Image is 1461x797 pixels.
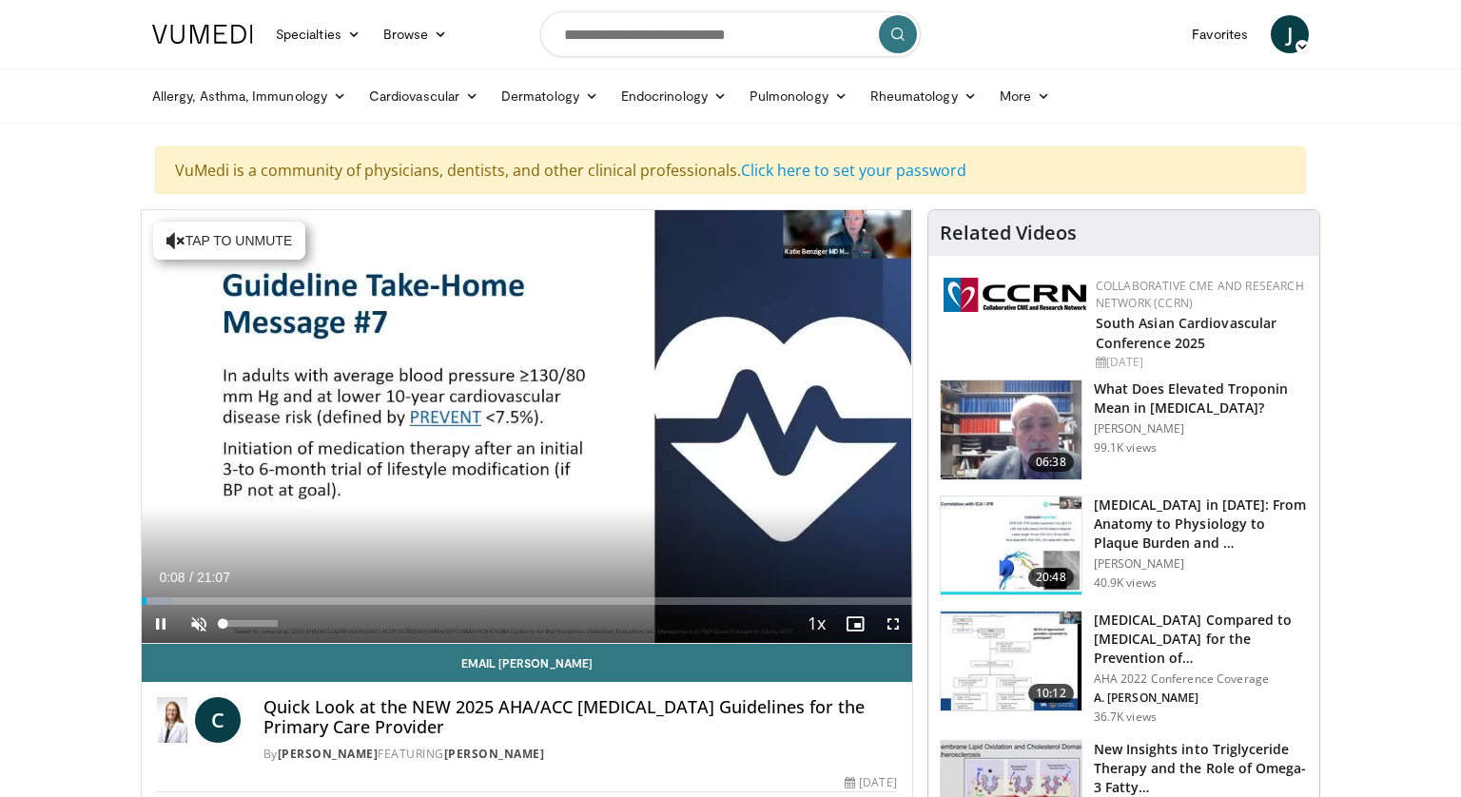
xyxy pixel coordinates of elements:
[1094,740,1308,797] h3: New Insights into Triglyceride Therapy and the Role of Omega-3 Fatty…
[741,160,966,181] a: Click here to set your password
[152,25,253,44] img: VuMedi Logo
[1094,421,1308,437] p: [PERSON_NAME]
[940,222,1077,244] h4: Related Videos
[153,222,305,260] button: Tap to unmute
[142,605,180,643] button: Pause
[988,77,1062,115] a: More
[1094,379,1308,418] h3: What Does Elevated Troponin Mean in [MEDICAL_DATA]?
[159,570,185,585] span: 0:08
[1028,453,1074,472] span: 06:38
[141,77,358,115] a: Allergy, Asthma, Immunology
[1028,684,1074,703] span: 10:12
[1094,611,1308,668] h3: [MEDICAL_DATA] Compared to [MEDICAL_DATA] for the Prevention of…
[1096,354,1304,371] div: [DATE]
[738,77,859,115] a: Pulmonology
[540,11,921,57] input: Search topics, interventions
[1028,568,1074,587] span: 20:48
[1096,278,1304,311] a: Collaborative CME and Research Network (CCRN)
[874,605,912,643] button: Fullscreen
[859,77,988,115] a: Rheumatology
[845,774,896,791] div: [DATE]
[1094,440,1157,456] p: 99.1K views
[940,611,1308,725] a: 10:12 [MEDICAL_DATA] Compared to [MEDICAL_DATA] for the Prevention of… AHA 2022 Conference Covera...
[195,697,241,743] a: C
[940,379,1308,480] a: 06:38 What Does Elevated Troponin Mean in [MEDICAL_DATA]? [PERSON_NAME] 99.1K views
[944,278,1086,312] img: a04ee3ba-8487-4636-b0fb-5e8d268f3737.png.150x105_q85_autocrop_double_scale_upscale_version-0.2.png
[142,644,912,682] a: Email [PERSON_NAME]
[941,496,1081,595] img: 823da73b-7a00-425d-bb7f-45c8b03b10c3.150x105_q85_crop-smart_upscale.jpg
[1096,314,1277,352] a: South Asian Cardiovascular Conference 2025
[941,380,1081,479] img: 98daf78a-1d22-4ebe-927e-10afe95ffd94.150x105_q85_crop-smart_upscale.jpg
[223,620,277,627] div: Volume Level
[278,746,379,762] a: [PERSON_NAME]
[180,605,218,643] button: Unmute
[358,77,490,115] a: Cardiovascular
[1271,15,1309,53] a: J
[490,77,610,115] a: Dermatology
[940,496,1308,596] a: 20:48 [MEDICAL_DATA] in [DATE]: From Anatomy to Physiology to Plaque Burden and … [PERSON_NAME] 4...
[197,570,230,585] span: 21:07
[263,746,897,763] div: By FEATURING
[263,697,897,738] h4: Quick Look at the NEW 2025 AHA/ACC [MEDICAL_DATA] Guidelines for the Primary Care Provider
[157,697,187,743] img: Dr. Catherine P. Benziger
[1094,710,1157,725] p: 36.7K views
[264,15,372,53] a: Specialties
[798,605,836,643] button: Playback Rate
[610,77,738,115] a: Endocrinology
[836,605,874,643] button: Enable picture-in-picture mode
[1094,556,1308,572] p: [PERSON_NAME]
[1180,15,1259,53] a: Favorites
[444,746,545,762] a: [PERSON_NAME]
[142,210,912,644] video-js: Video Player
[155,146,1306,194] div: VuMedi is a community of physicians, dentists, and other clinical professionals.
[372,15,459,53] a: Browse
[1094,496,1308,553] h3: [MEDICAL_DATA] in [DATE]: From Anatomy to Physiology to Plaque Burden and …
[941,612,1081,710] img: 7c0f9b53-1609-4588-8498-7cac8464d722.150x105_q85_crop-smart_upscale.jpg
[142,597,912,605] div: Progress Bar
[1094,671,1308,687] p: AHA 2022 Conference Coverage
[1094,690,1308,706] p: A. [PERSON_NAME]
[1094,575,1157,591] p: 40.9K views
[189,570,193,585] span: /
